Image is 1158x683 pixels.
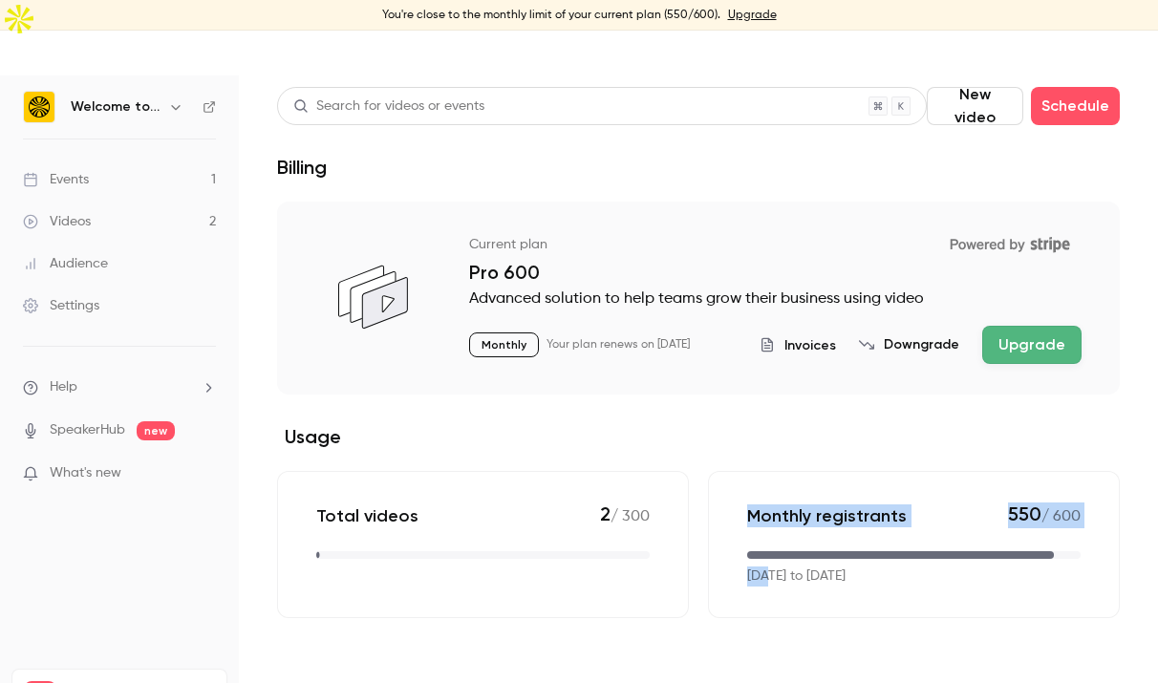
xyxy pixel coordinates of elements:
[469,235,547,254] p: Current plan
[293,96,484,117] div: Search for videos or events
[927,87,1023,125] button: New video
[24,92,54,122] img: Welcome to the Jungle
[547,337,690,352] p: Your plan renews on [DATE]
[1031,87,1120,125] button: Schedule
[982,326,1082,364] button: Upgrade
[1008,502,1041,525] span: 550
[50,377,77,397] span: Help
[71,97,161,117] h6: Welcome to the Jungle
[747,566,846,587] p: [DATE] to [DATE]
[469,332,539,357] p: Monthly
[23,254,108,273] div: Audience
[277,425,1120,448] h2: Usage
[747,504,907,527] p: Monthly registrants
[277,156,327,179] h1: Billing
[600,502,650,528] p: / 300
[50,463,121,483] span: What's new
[600,502,611,525] span: 2
[469,261,1082,284] p: Pro 600
[859,335,959,354] button: Downgrade
[1008,502,1081,528] p: / 600
[277,202,1120,618] section: billing
[23,212,91,231] div: Videos
[469,288,1082,310] p: Advanced solution to help teams grow their business using video
[50,420,125,440] a: SpeakerHub
[760,335,836,355] button: Invoices
[23,296,99,315] div: Settings
[193,465,216,482] iframe: Noticeable Trigger
[23,170,89,189] div: Events
[728,8,777,23] a: Upgrade
[784,335,836,355] span: Invoices
[23,377,216,397] li: help-dropdown-opener
[316,504,418,527] p: Total videos
[137,421,175,440] span: new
